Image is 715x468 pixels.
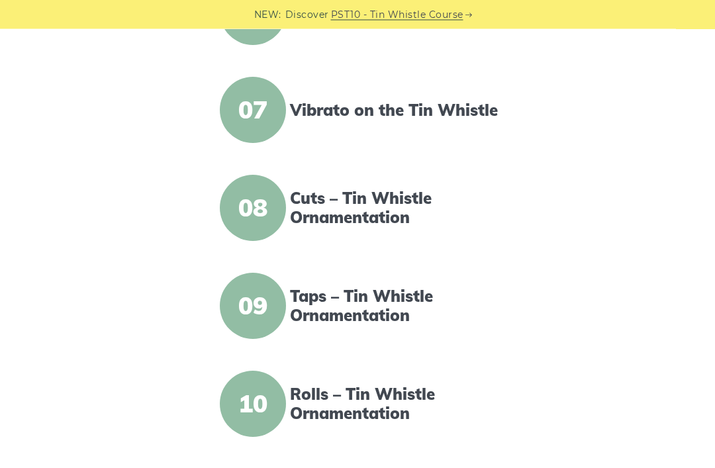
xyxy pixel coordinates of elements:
a: Taps – Tin Whistle Ornamentation [290,287,502,326]
span: 08 [220,175,286,242]
span: 10 [220,371,286,438]
a: Vibrato on the Tin Whistle [290,101,502,120]
a: Rolls – Tin Whistle Ornamentation [290,385,502,424]
span: 09 [220,273,286,340]
span: 07 [220,77,286,144]
a: PST10 - Tin Whistle Course [331,7,463,23]
span: Discover [285,7,329,23]
span: NEW: [254,7,281,23]
a: Cuts – Tin Whistle Ornamentation [290,189,502,228]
